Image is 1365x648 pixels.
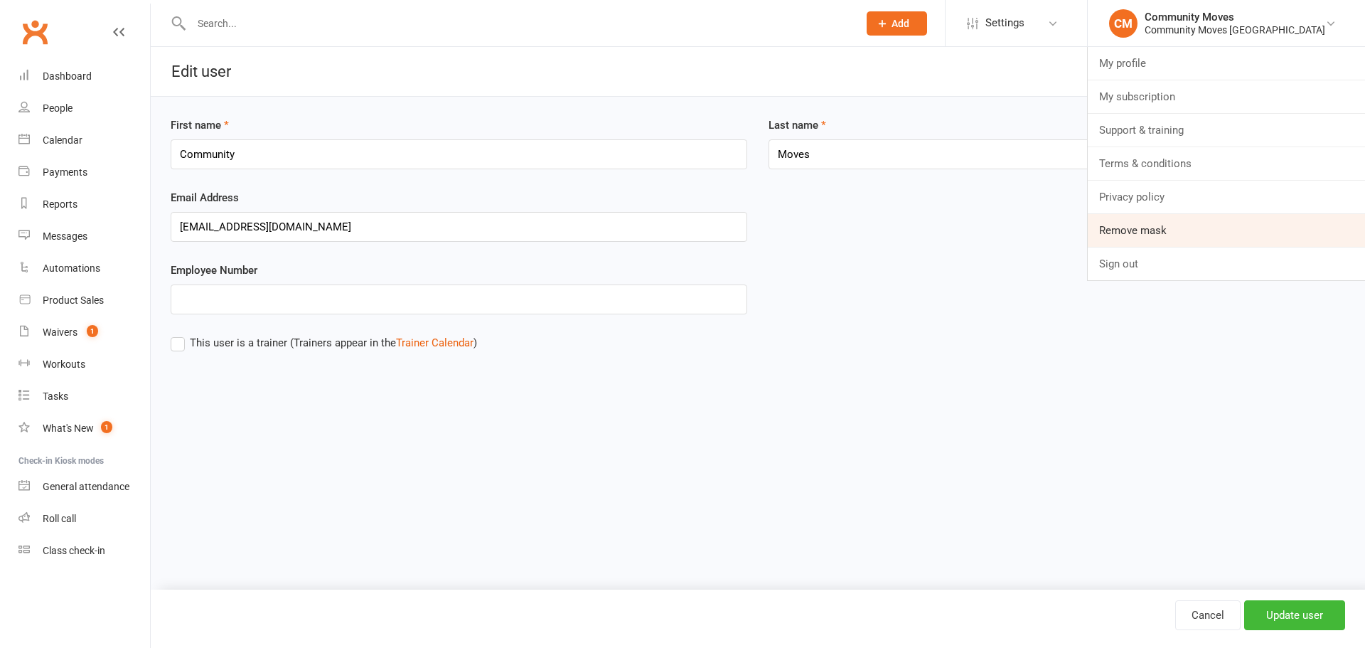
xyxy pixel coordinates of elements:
input: Update user [1244,600,1345,630]
a: Product Sales [18,285,150,317]
a: Class kiosk mode [18,535,150,567]
span: This user is a trainer (Trainers appear in the ) [190,334,477,349]
div: Payments [43,166,87,178]
div: Class check-in [43,545,105,556]
a: Roll call [18,503,150,535]
a: Messages [18,221,150,253]
div: Waivers [43,326,77,338]
span: 1 [101,421,112,433]
a: Terms & conditions [1088,147,1365,180]
input: Search... [187,14,848,33]
a: What's New1 [18,413,150,445]
a: Trainer Calendar [396,336,473,349]
a: General attendance kiosk mode [18,471,150,503]
a: My subscription [1088,80,1365,113]
div: Messages [43,230,87,242]
div: Automations [43,262,100,274]
div: Roll call [43,513,76,524]
a: Cancel [1175,600,1241,630]
label: Employee Number [171,262,257,279]
div: General attendance [43,481,129,492]
a: Calendar [18,124,150,156]
span: Settings [985,7,1024,39]
div: Dashboard [43,70,92,82]
a: Dashboard [18,60,150,92]
div: People [43,102,73,114]
div: Workouts [43,358,85,370]
div: Community Moves [1145,11,1325,23]
div: Product Sales [43,294,104,306]
div: Tasks [43,391,68,402]
button: Add [867,11,927,36]
a: Privacy policy [1088,181,1365,213]
div: CM [1109,9,1137,38]
label: Email Address [171,189,239,206]
div: Community Moves [GEOGRAPHIC_DATA] [1145,23,1325,36]
label: Last name [769,117,826,134]
a: Waivers 1 [18,317,150,349]
a: My profile [1088,47,1365,80]
a: Reports [18,188,150,221]
a: Sign out [1088,248,1365,280]
a: Remove mask [1088,214,1365,247]
a: Automations [18,253,150,285]
span: Add [892,18,909,29]
div: What's New [43,423,94,434]
a: People [18,92,150,124]
span: 1 [87,325,98,337]
div: Reports [43,198,77,210]
a: Tasks [18,381,150,413]
a: Support & training [1088,114,1365,147]
label: First name [171,117,229,134]
a: Payments [18,156,150,188]
h1: Edit user [151,47,231,96]
a: Clubworx [17,14,53,50]
div: Calendar [43,134,82,146]
a: Workouts [18,349,150,381]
